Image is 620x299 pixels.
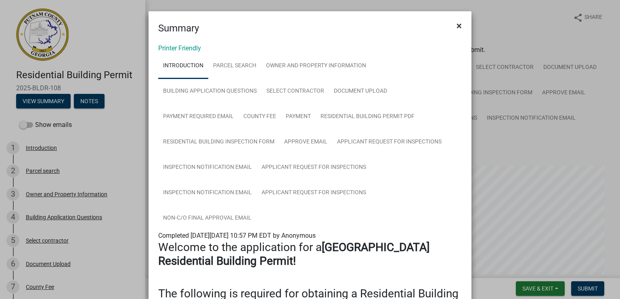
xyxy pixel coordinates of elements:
[261,53,371,79] a: Owner and Property Information
[158,129,279,155] a: Residential Building Inspection Form
[158,21,199,35] h4: Summary
[158,232,316,239] span: Completed [DATE][DATE] 10:57 PM EDT by Anonymous
[262,79,329,104] a: Select contractor
[257,180,371,206] a: Applicant Request for Inspections
[158,53,208,79] a: Introduction
[239,104,281,130] a: County Fee
[158,241,462,268] h3: Welcome to the application for a
[158,44,201,52] a: Printer Friendly
[329,79,392,104] a: Document Upload
[158,79,262,104] a: Building Application Questions
[332,129,446,155] a: Applicant Request for Inspections
[158,155,257,181] a: Inspection Notification Email
[158,180,257,206] a: Inspection Notification Email
[257,155,371,181] a: Applicant Request for Inspections
[457,20,462,31] span: ×
[158,104,239,130] a: Payment Required Email
[316,104,419,130] a: Residential Building Permit PDF
[450,15,468,37] button: Close
[281,104,316,130] a: Payment
[158,241,429,268] strong: [GEOGRAPHIC_DATA] Residential Building Permit!
[158,206,256,231] a: Non-C/O Final Approval Email
[208,53,261,79] a: Parcel search
[279,129,332,155] a: Approve Email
